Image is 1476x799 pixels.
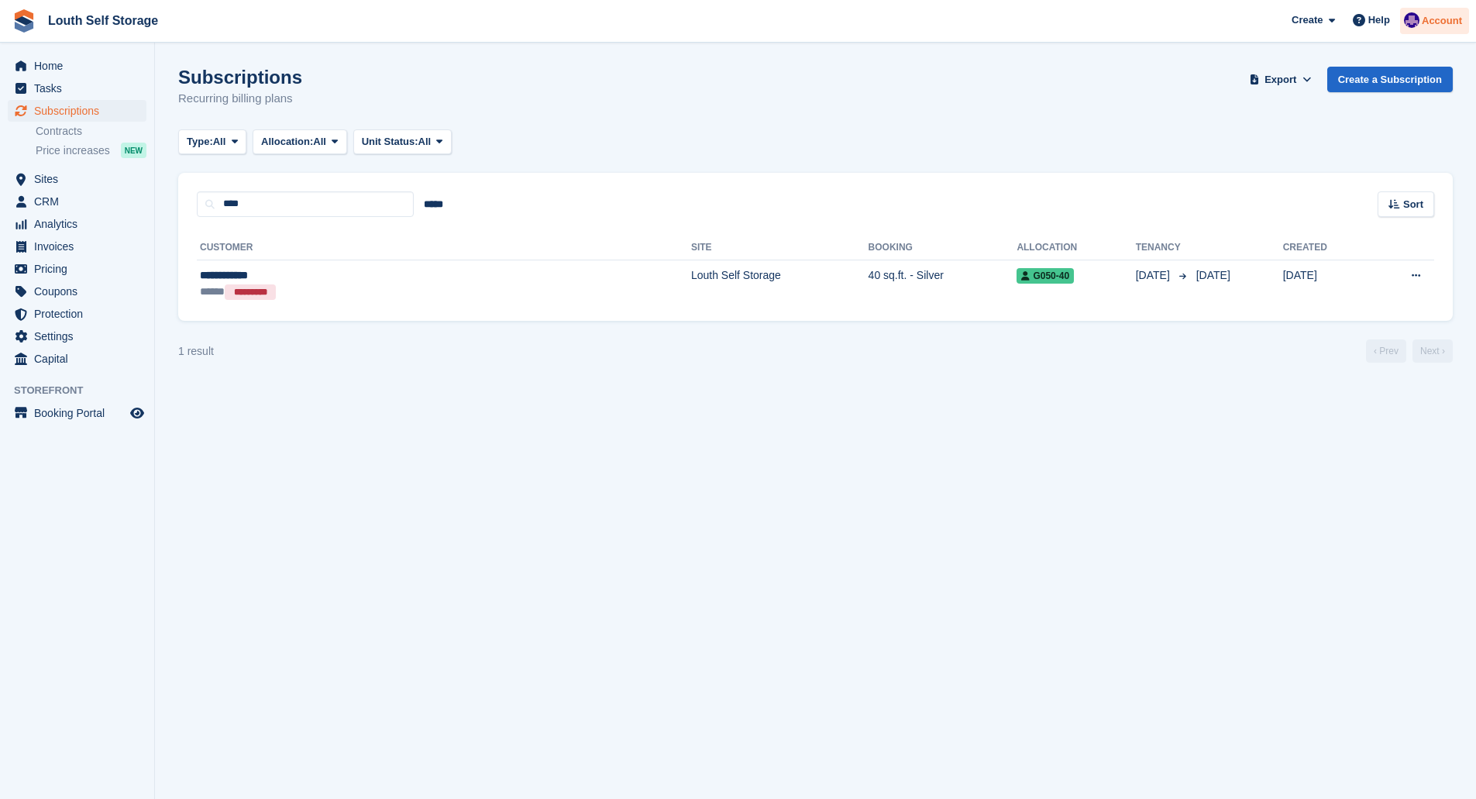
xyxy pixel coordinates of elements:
[34,303,127,325] span: Protection
[8,55,146,77] a: menu
[8,168,146,190] a: menu
[34,281,127,302] span: Coupons
[42,8,164,33] a: Louth Self Storage
[353,129,452,155] button: Unit Status: All
[1283,236,1371,260] th: Created
[34,258,127,280] span: Pricing
[8,77,146,99] a: menu
[128,404,146,422] a: Preview store
[34,236,127,257] span: Invoices
[691,260,869,308] td: Louth Self Storage
[178,343,214,360] div: 1 result
[34,325,127,347] span: Settings
[213,134,226,150] span: All
[1422,13,1462,29] span: Account
[8,402,146,424] a: menu
[1017,236,1135,260] th: Allocation
[34,55,127,77] span: Home
[1366,339,1406,363] a: Previous
[8,236,146,257] a: menu
[12,9,36,33] img: stora-icon-8386f47178a22dfd0bd8f6a31ec36ba5ce8667c1dd55bd0f319d3a0aa187defe.svg
[8,100,146,122] a: menu
[313,134,326,150] span: All
[869,236,1017,260] th: Booking
[36,124,146,139] a: Contracts
[8,325,146,347] a: menu
[178,67,302,88] h1: Subscriptions
[34,213,127,235] span: Analytics
[1247,67,1315,92] button: Export
[1264,72,1296,88] span: Export
[1403,197,1423,212] span: Sort
[1404,12,1419,28] img: Matthew Frith
[1136,267,1173,284] span: [DATE]
[8,303,146,325] a: menu
[1327,67,1453,92] a: Create a Subscription
[34,191,127,212] span: CRM
[8,281,146,302] a: menu
[1363,339,1456,363] nav: Page
[8,191,146,212] a: menu
[362,134,418,150] span: Unit Status:
[187,134,213,150] span: Type:
[34,348,127,370] span: Capital
[34,77,127,99] span: Tasks
[1196,269,1230,281] span: [DATE]
[36,143,110,158] span: Price increases
[34,168,127,190] span: Sites
[1368,12,1390,28] span: Help
[418,134,432,150] span: All
[8,348,146,370] a: menu
[253,129,347,155] button: Allocation: All
[178,90,302,108] p: Recurring billing plans
[34,100,127,122] span: Subscriptions
[178,129,246,155] button: Type: All
[691,236,869,260] th: Site
[1283,260,1371,308] td: [DATE]
[14,383,154,398] span: Storefront
[36,142,146,159] a: Price increases NEW
[8,258,146,280] a: menu
[34,402,127,424] span: Booking Portal
[8,213,146,235] a: menu
[869,260,1017,308] td: 40 sq.ft. - Silver
[121,143,146,158] div: NEW
[1412,339,1453,363] a: Next
[261,134,313,150] span: Allocation:
[1017,268,1074,284] span: G050-40
[1292,12,1323,28] span: Create
[1136,236,1190,260] th: Tenancy
[197,236,691,260] th: Customer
